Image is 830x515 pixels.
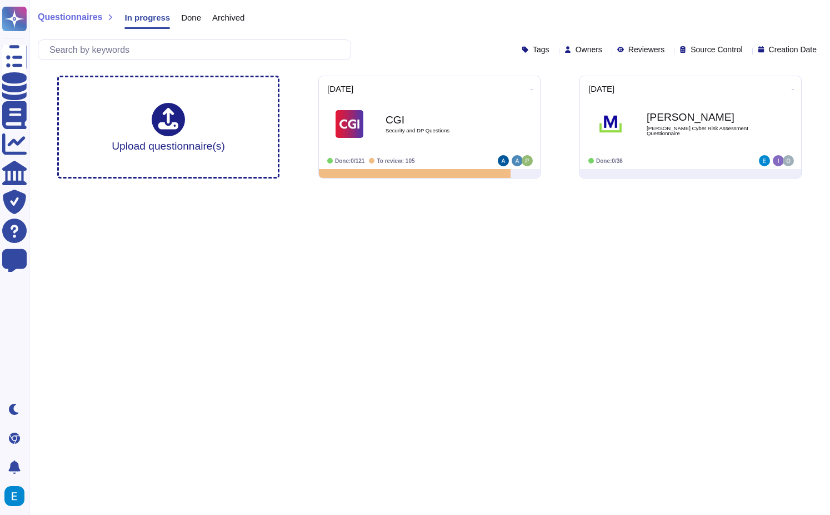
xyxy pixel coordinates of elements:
[4,486,24,506] img: user
[533,46,549,53] span: Tags
[588,85,614,93] span: [DATE]
[691,46,742,53] span: Source Control
[647,112,758,122] b: [PERSON_NAME]
[377,158,414,164] span: To review: 105
[181,13,201,22] span: Done
[38,13,102,22] span: Questionnaires
[596,158,623,164] span: Done: 0/36
[576,46,602,53] span: Owners
[597,110,624,138] img: Logo
[212,13,244,22] span: Archived
[647,126,758,136] span: [PERSON_NAME] Cyber Risk Assessment Questionnaire
[124,13,170,22] span: In progress
[773,155,784,166] img: user
[386,115,497,125] b: CGI
[335,158,364,164] span: Done: 0/121
[2,484,32,508] button: user
[628,46,664,53] span: Reviewers
[336,110,363,138] img: Logo
[512,155,523,166] img: user
[386,128,497,133] span: Security and DP Questions
[522,155,533,166] img: user
[44,40,351,60] input: Search by keywords
[783,155,794,166] img: user
[112,103,225,151] div: Upload questionnaire(s)
[769,46,817,53] span: Creation Date
[498,155,509,166] img: user
[327,85,353,93] span: [DATE]
[759,155,770,166] img: user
